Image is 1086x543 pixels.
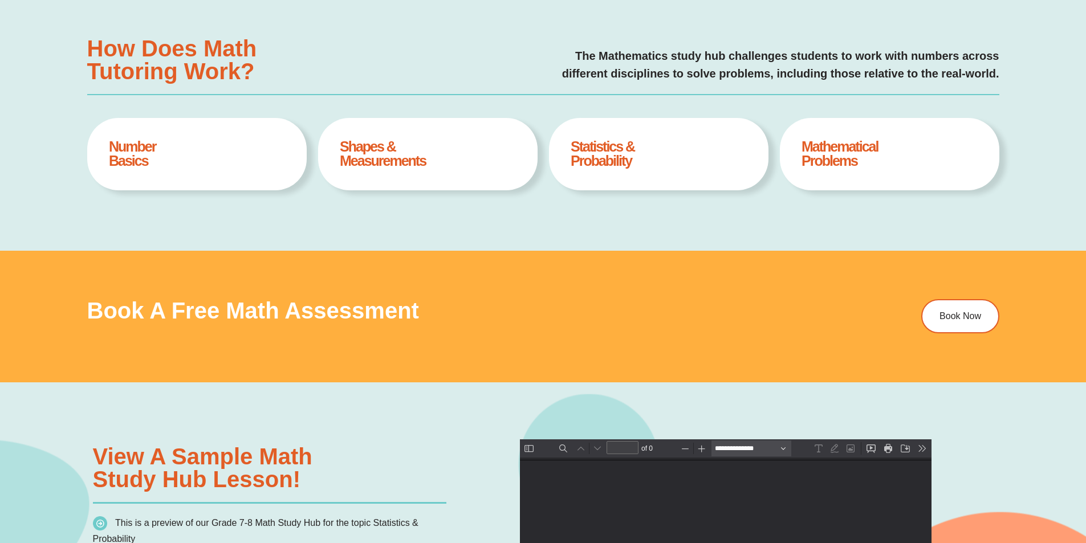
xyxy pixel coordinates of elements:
[896,414,1086,543] iframe: Chat Widget
[802,140,977,168] h4: Mathematical Problems
[93,445,446,491] h3: View a sample Math Study Hub lesson!
[921,299,999,333] a: Book Now
[87,299,808,322] h3: Book a Free Math Assessment
[340,140,515,168] h4: Shapes & Measurements
[571,140,746,168] h4: Statistics & Probability
[87,37,295,83] h3: How Does Math Tutoring Work?
[291,1,307,17] button: Text
[939,312,981,321] span: Book Now
[323,1,339,17] button: Add or edit images
[93,516,107,530] img: icon-list.png
[307,1,323,17] button: Draw
[120,1,137,17] span: of ⁨0⁩
[109,140,284,168] h4: Number Basics
[306,47,999,83] p: The Mathematics study hub challenges students to work with numbers across different disciplines t...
